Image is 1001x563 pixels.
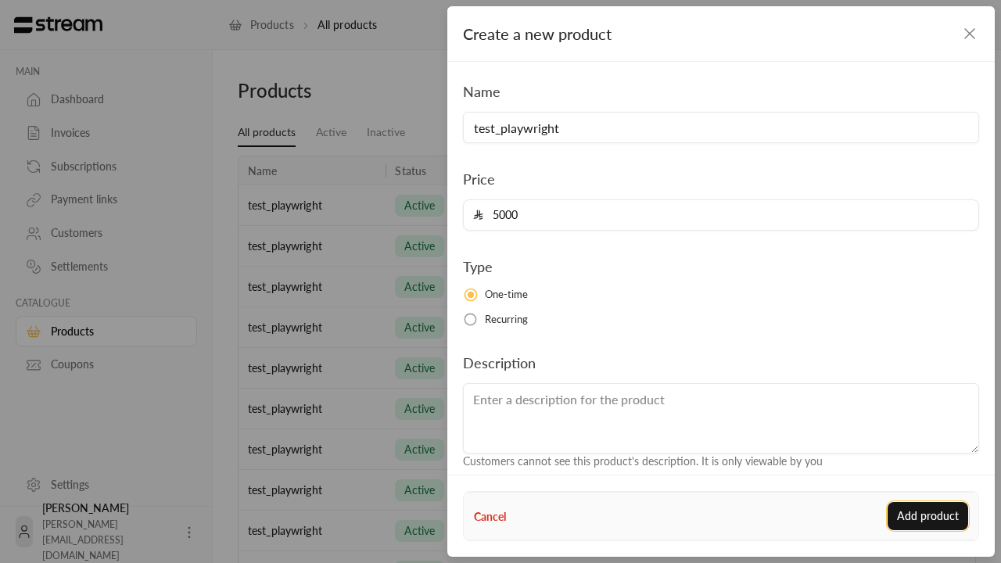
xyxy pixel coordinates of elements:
span: One-time [485,287,529,303]
button: Add product [888,502,968,530]
input: Enter the name of the product [463,112,979,143]
input: Enter the price for the product [483,200,969,230]
button: Cancel [474,508,506,525]
span: Recurring [485,312,529,328]
span: Create a new product [463,24,612,43]
label: Type [463,256,493,278]
span: Customers cannot see this product's description. It is only viewable by you [463,454,823,468]
label: Price [463,168,495,190]
label: Name [463,81,500,102]
label: Description [463,352,536,374]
